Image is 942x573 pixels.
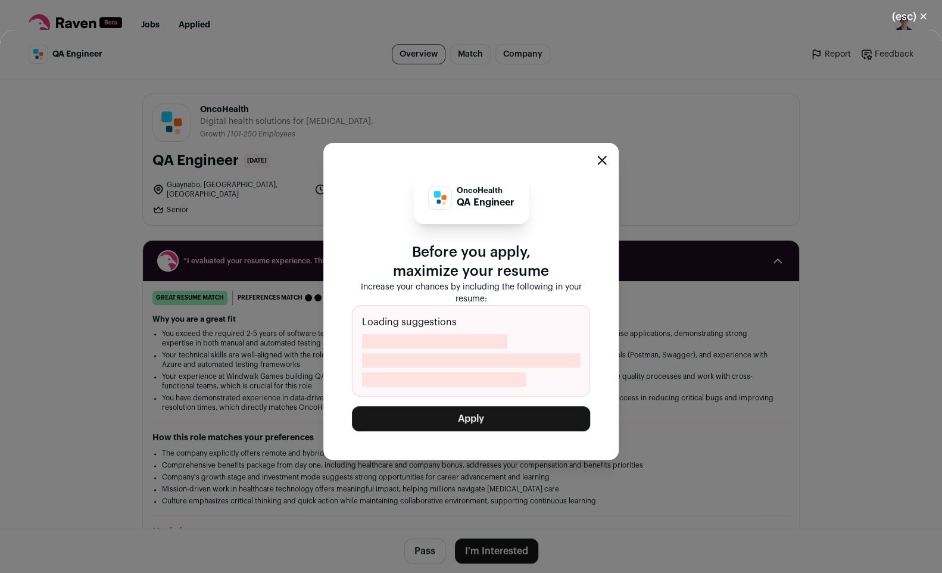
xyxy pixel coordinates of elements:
[597,155,607,165] button: Close modal
[352,406,590,431] button: Apply
[352,281,590,305] p: Increase your chances by including the following in your resume:
[457,186,514,195] p: OncoHealth
[457,195,514,210] p: QA Engineer
[429,186,451,209] img: b8a3bf5c040e4c929d54b6acad9ee7bab2394c7e47a785add52767ba6a0f46b0.jpg
[352,305,590,397] div: Loading suggestions
[352,243,590,281] p: Before you apply, maximize your resume
[878,4,942,30] button: Close modal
